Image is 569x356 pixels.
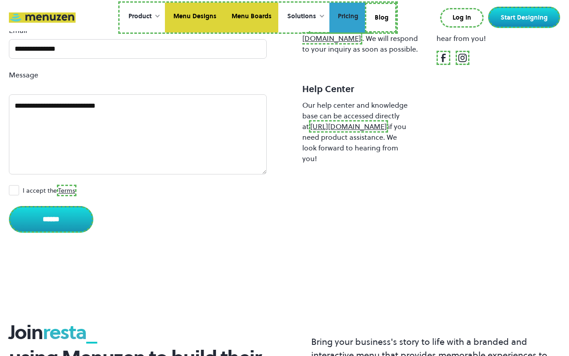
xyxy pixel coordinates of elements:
[165,3,223,33] a: Menu Designs
[440,8,484,28] a: Log In
[86,318,96,346] span: _
[57,185,76,196] a: Terms
[302,83,426,95] h4: Help Center
[23,187,76,194] span: I accept the
[120,3,165,30] div: Product
[9,69,267,80] label: Message
[9,320,272,345] h3: Join
[278,3,329,30] div: Solutions
[309,120,388,133] a: [URL][DOMAIN_NAME]
[43,318,86,346] span: resta
[287,12,316,21] div: Solutions
[128,12,152,21] div: Product
[329,3,365,33] a: Pricing
[365,3,397,33] a: Blog
[223,3,278,33] a: Menu Boards
[302,100,409,164] div: Our help center and knowledge base can be accessed directly at if you need product assistance. We...
[488,7,560,28] a: Start Designing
